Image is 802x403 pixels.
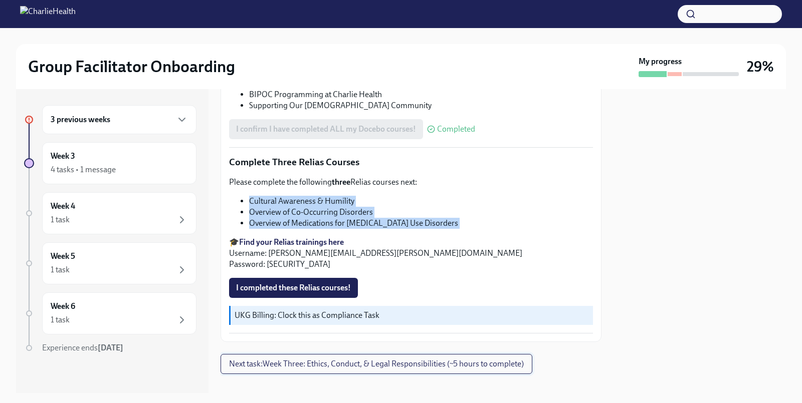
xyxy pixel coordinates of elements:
[239,237,344,247] a: Find your Relias trainings here
[51,114,110,125] h6: 3 previous weeks
[51,314,70,325] div: 1 task
[51,151,75,162] h6: Week 3
[229,156,593,169] p: Complete Three Relias Courses
[235,310,589,321] p: UKG Billing: Clock this as Compliance Task
[51,214,70,225] div: 1 task
[51,264,70,275] div: 1 task
[249,218,593,229] li: Overview of Medications for [MEDICAL_DATA] Use Disorders
[249,207,593,218] li: Overview of Co-Occurring Disorders
[221,354,532,374] button: Next task:Week Three: Ethics, Conduct, & Legal Responsibilities (~5 hours to complete)
[98,343,123,352] strong: [DATE]
[639,56,682,67] strong: My progress
[229,177,593,188] p: Please complete the following Relias courses next:
[42,105,196,134] div: 3 previous weeks
[747,58,774,76] h3: 29%
[229,237,593,270] p: 🎓 Username: [PERSON_NAME][EMAIL_ADDRESS][PERSON_NAME][DOMAIN_NAME] Password: [SECURITY_DATA]
[24,192,196,234] a: Week 41 task
[249,100,593,111] li: Supporting Our [DEMOGRAPHIC_DATA] Community
[20,6,76,22] img: CharlieHealth
[51,201,75,212] h6: Week 4
[42,343,123,352] span: Experience ends
[51,164,116,175] div: 4 tasks • 1 message
[437,125,475,133] span: Completed
[24,292,196,334] a: Week 61 task
[229,278,358,298] button: I completed these Relias courses!
[51,251,75,262] h6: Week 5
[229,359,524,369] span: Next task : Week Three: Ethics, Conduct, & Legal Responsibilities (~5 hours to complete)
[332,177,350,187] strong: three
[24,242,196,284] a: Week 51 task
[51,301,75,312] h6: Week 6
[236,283,351,293] span: I completed these Relias courses!
[24,142,196,184] a: Week 34 tasks • 1 message
[249,89,593,100] li: BIPOC Programming at Charlie Health
[28,57,235,77] h2: Group Facilitator Onboarding
[249,196,593,207] li: Cultural Awareness & Humility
